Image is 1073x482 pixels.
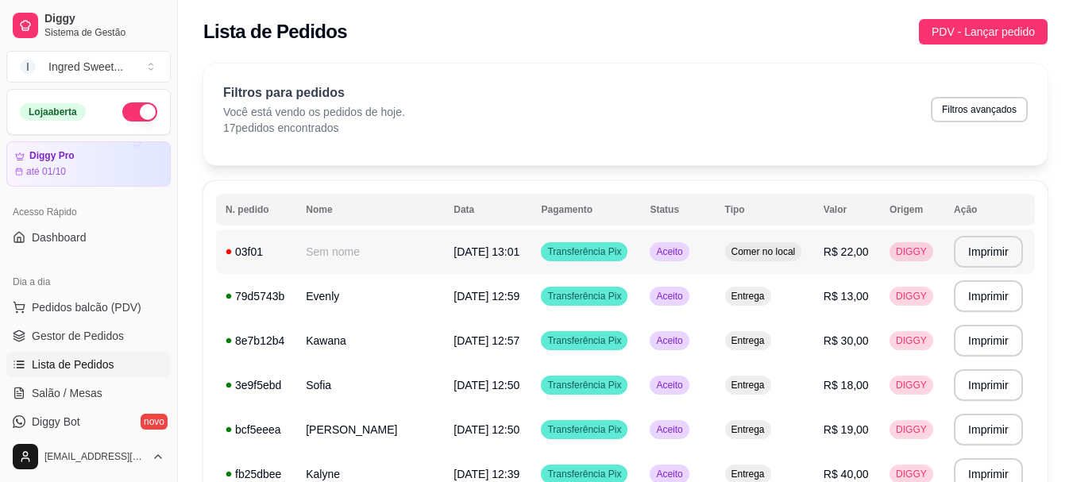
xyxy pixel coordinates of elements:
[653,423,685,436] span: Aceito
[544,468,624,480] span: Transferência Pix
[640,194,715,226] th: Status
[454,245,519,258] span: [DATE] 13:01
[954,280,1023,312] button: Imprimir
[728,468,768,480] span: Entrega
[893,468,930,480] span: DIGGY
[824,468,869,480] span: R$ 40,00
[296,407,444,452] td: [PERSON_NAME]
[226,288,287,304] div: 79d5743b
[6,51,171,83] button: Select a team
[226,422,287,438] div: bcf5eeea
[531,194,640,226] th: Pagamento
[29,150,75,162] article: Diggy Pro
[544,379,624,391] span: Transferência Pix
[32,328,124,344] span: Gestor de Pedidos
[226,466,287,482] div: fb25dbee
[122,102,157,121] button: Alterar Status
[203,19,347,44] h2: Lista de Pedidos
[893,379,930,391] span: DIGGY
[893,245,930,258] span: DIGGY
[954,414,1023,445] button: Imprimir
[544,245,624,258] span: Transferência Pix
[6,438,171,476] button: [EMAIL_ADDRESS][DOMAIN_NAME]
[728,290,768,303] span: Entrega
[296,363,444,407] td: Sofia
[653,245,685,258] span: Aceito
[893,423,930,436] span: DIGGY
[44,450,145,463] span: [EMAIL_ADDRESS][DOMAIN_NAME]
[728,379,768,391] span: Entrega
[824,379,869,391] span: R$ 18,00
[32,357,114,372] span: Lista de Pedidos
[226,244,287,260] div: 03f01
[653,379,685,391] span: Aceito
[6,6,171,44] a: DiggySistema de Gestão
[814,194,880,226] th: Valor
[444,194,531,226] th: Data
[932,23,1035,40] span: PDV - Lançar pedido
[32,385,102,401] span: Salão / Mesas
[6,225,171,250] a: Dashboard
[954,325,1023,357] button: Imprimir
[6,199,171,225] div: Acesso Rápido
[48,59,123,75] div: Ingred Sweet ...
[296,194,444,226] th: Nome
[728,423,768,436] span: Entrega
[296,229,444,274] td: Sem nome
[824,245,869,258] span: R$ 22,00
[893,334,930,347] span: DIGGY
[44,26,164,39] span: Sistema de Gestão
[296,318,444,363] td: Kawana
[226,333,287,349] div: 8e7b12b4
[296,274,444,318] td: Evenly
[223,120,405,136] p: 17 pedidos encontrados
[454,290,519,303] span: [DATE] 12:59
[454,468,519,480] span: [DATE] 12:39
[44,12,164,26] span: Diggy
[223,83,405,102] p: Filtros para pedidos
[653,290,685,303] span: Aceito
[728,245,799,258] span: Comer no local
[824,290,869,303] span: R$ 13,00
[32,414,80,430] span: Diggy Bot
[931,97,1028,122] button: Filtros avançados
[216,194,296,226] th: N. pedido
[6,295,171,320] button: Pedidos balcão (PDV)
[454,379,519,391] span: [DATE] 12:50
[32,299,141,315] span: Pedidos balcão (PDV)
[544,290,624,303] span: Transferência Pix
[223,104,405,120] p: Você está vendo os pedidos de hoje.
[954,236,1023,268] button: Imprimir
[944,194,1035,226] th: Ação
[653,334,685,347] span: Aceito
[6,380,171,406] a: Salão / Mesas
[919,19,1048,44] button: PDV - Lançar pedido
[6,323,171,349] a: Gestor de Pedidos
[6,409,171,434] a: Diggy Botnovo
[26,165,66,178] article: até 01/10
[728,334,768,347] span: Entrega
[824,334,869,347] span: R$ 30,00
[6,352,171,377] a: Lista de Pedidos
[544,423,624,436] span: Transferência Pix
[716,194,814,226] th: Tipo
[954,369,1023,401] button: Imprimir
[6,141,171,187] a: Diggy Proaté 01/10
[20,103,86,121] div: Loja aberta
[880,194,944,226] th: Origem
[32,229,87,245] span: Dashboard
[454,334,519,347] span: [DATE] 12:57
[6,269,171,295] div: Dia a dia
[454,423,519,436] span: [DATE] 12:50
[226,377,287,393] div: 3e9f5ebd
[824,423,869,436] span: R$ 19,00
[893,290,930,303] span: DIGGY
[20,59,36,75] span: I
[653,468,685,480] span: Aceito
[544,334,624,347] span: Transferência Pix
